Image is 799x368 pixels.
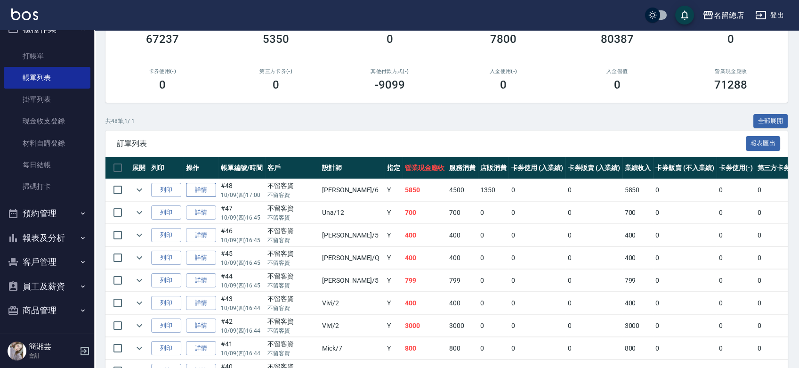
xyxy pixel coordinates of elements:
[478,337,509,360] td: 0
[218,270,265,292] td: #44
[151,183,181,197] button: 列印
[4,67,90,89] a: 帳單列表
[221,327,263,335] p: 10/09 (四) 16:44
[267,236,317,245] p: 不留客資
[273,78,279,91] h3: 0
[565,315,622,337] td: 0
[231,68,322,74] h2: 第三方卡券(-)
[151,319,181,333] button: 列印
[717,179,755,201] td: 0
[622,224,654,246] td: 400
[132,251,146,265] button: expand row
[265,157,320,179] th: 客戶
[447,202,478,224] td: 700
[117,139,746,148] span: 訂單列表
[675,6,694,25] button: save
[565,247,622,269] td: 0
[403,247,447,269] td: 400
[4,201,90,226] button: 預約管理
[601,33,634,46] h3: 80387
[653,247,716,269] td: 0
[622,315,654,337] td: 3000
[714,78,747,91] h3: 71288
[614,78,621,91] h3: 0
[653,337,716,360] td: 0
[267,191,317,199] p: 不留客資
[458,68,549,74] h2: 入金使用(-)
[447,270,478,292] td: 799
[4,250,90,274] button: 客戶管理
[653,315,716,337] td: 0
[403,315,447,337] td: 3000
[565,337,622,360] td: 0
[447,157,478,179] th: 服務消費
[403,224,447,246] td: 400
[478,247,509,269] td: 0
[385,224,403,246] td: Y
[221,236,263,245] p: 10/09 (四) 16:45
[751,7,788,24] button: 登出
[4,298,90,323] button: 商品管理
[151,205,181,220] button: 列印
[218,247,265,269] td: #45
[11,8,38,20] img: Logo
[186,205,216,220] a: 詳情
[267,271,317,281] div: 不留客資
[385,157,403,179] th: 指定
[267,204,317,213] div: 不留客資
[267,213,317,222] p: 不留客資
[221,304,263,312] p: 10/09 (四) 16:44
[717,292,755,314] td: 0
[4,274,90,299] button: 員工及薪資
[267,327,317,335] p: 不留客資
[267,339,317,349] div: 不留客資
[117,68,208,74] h2: 卡券使用(-)
[218,337,265,360] td: #41
[717,247,755,269] td: 0
[132,341,146,355] button: expand row
[267,181,317,191] div: 不留客資
[403,292,447,314] td: 400
[218,292,265,314] td: #43
[565,292,622,314] td: 0
[508,247,565,269] td: 0
[105,117,135,125] p: 共 48 筆, 1 / 1
[320,224,385,246] td: [PERSON_NAME] /5
[221,259,263,267] p: 10/09 (四) 16:45
[508,202,565,224] td: 0
[132,273,146,287] button: expand row
[478,157,509,179] th: 店販消費
[151,251,181,265] button: 列印
[403,202,447,224] td: 700
[385,292,403,314] td: Y
[320,337,385,360] td: Mick /7
[267,249,317,259] div: 不留客資
[500,78,507,91] h3: 0
[267,349,317,358] p: 不留客資
[186,251,216,265] a: 詳情
[267,259,317,267] p: 不留客資
[508,270,565,292] td: 0
[218,202,265,224] td: #47
[565,157,622,179] th: 卡券販賣 (入業績)
[622,292,654,314] td: 400
[320,292,385,314] td: Vivi /2
[565,224,622,246] td: 0
[151,228,181,243] button: 列印
[4,226,90,250] button: 報表及分析
[151,296,181,311] button: 列印
[130,157,149,179] th: 展開
[151,341,181,356] button: 列印
[218,315,265,337] td: #42
[8,342,26,360] img: Person
[132,183,146,197] button: expand row
[385,337,403,360] td: Y
[717,270,755,292] td: 0
[746,139,781,147] a: 報表匯出
[385,247,403,269] td: Y
[267,281,317,290] p: 不留客資
[478,292,509,314] td: 0
[4,45,90,67] a: 打帳單
[320,315,385,337] td: Vivi /2
[267,304,317,312] p: 不留客資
